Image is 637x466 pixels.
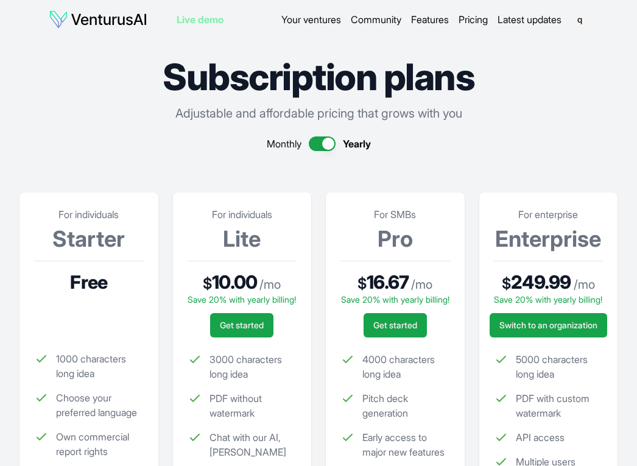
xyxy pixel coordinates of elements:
[177,12,223,27] a: Live demo
[188,294,296,305] span: Save 20% with yearly billing!
[490,313,607,337] a: Switch to an organization
[494,227,604,251] h3: Enterprise
[516,430,565,445] span: API access
[259,276,281,293] span: / mo
[494,207,604,222] p: For enterprise
[56,429,144,459] span: Own commercial report rights
[281,12,341,27] a: Your ventures
[188,207,297,222] p: For individuals
[209,352,297,381] span: 3000 characters long idea
[516,352,604,381] span: 5000 characters long idea
[343,136,371,151] span: Yearly
[502,274,511,294] span: $
[267,136,301,151] span: Monthly
[511,271,571,293] span: 249.99
[70,271,107,293] span: Free
[570,10,589,29] span: q
[362,391,450,420] span: Pitch deck generation
[34,207,144,222] p: For individuals
[220,319,264,331] span: Get started
[341,294,449,305] span: Save 20% with yearly billing!
[459,12,488,27] a: Pricing
[188,227,297,251] h3: Lite
[210,313,273,337] button: Get started
[351,12,401,27] a: Community
[516,391,604,420] span: PDF with custom watermark
[203,274,212,294] span: $
[34,227,144,251] h3: Starter
[357,274,367,294] span: $
[362,352,450,381] span: 4000 characters long idea
[209,391,297,420] span: PDF without watermark
[19,58,618,95] h1: Subscription plans
[212,271,257,293] span: 10.00
[498,12,561,27] a: Latest updates
[340,227,450,251] h3: Pro
[209,430,297,459] span: Chat with our AI, [PERSON_NAME]
[367,271,409,293] span: 16.67
[411,12,449,27] a: Features
[373,319,417,331] span: Get started
[56,390,144,420] span: Choose your preferred language
[49,10,147,29] img: logo
[571,11,588,28] button: q
[364,313,427,337] button: Get started
[340,207,450,222] p: For SMBs
[19,105,618,122] p: Adjustable and affordable pricing that grows with you
[362,430,450,459] span: Early access to major new features
[411,276,432,293] span: / mo
[494,294,602,305] span: Save 20% with yearly billing!
[56,351,144,381] span: 1000 characters long idea
[574,276,595,293] span: / mo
